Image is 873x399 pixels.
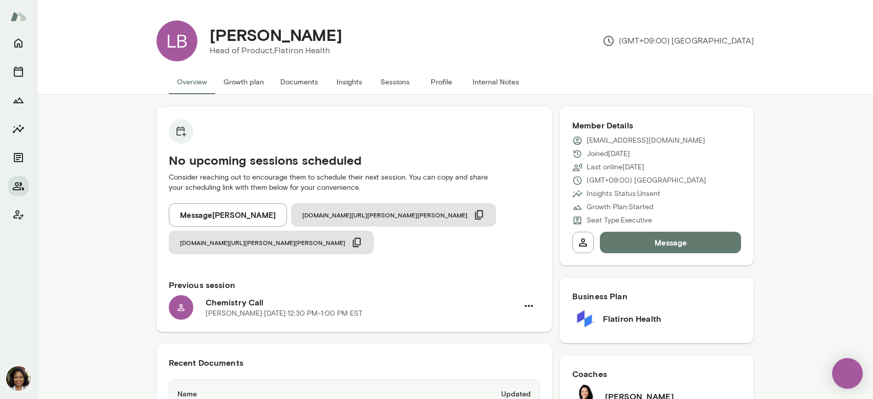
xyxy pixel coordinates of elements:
h4: [PERSON_NAME] [210,25,342,45]
h6: Flatiron Health [603,313,661,325]
p: Consider reaching out to encourage them to schedule their next session. You can copy and share yo... [169,172,540,193]
div: LB [156,20,197,61]
h6: Business Plan [572,290,742,302]
button: [DOMAIN_NAME][URL][PERSON_NAME][PERSON_NAME] [291,203,496,227]
p: (GMT+09:00) [GEOGRAPHIC_DATA] [602,35,754,47]
h6: Previous session [169,279,540,291]
img: Cheryl Mills [6,366,31,391]
button: Members [8,176,29,196]
p: Growth Plan: Started [587,202,653,212]
p: [PERSON_NAME] · [DATE] · 12:30 PM-1:00 PM EST [206,308,363,319]
button: Insights [326,70,372,94]
p: (GMT+09:00) [GEOGRAPHIC_DATA] [587,175,706,186]
button: Sessions [372,70,418,94]
span: [DOMAIN_NAME][URL][PERSON_NAME][PERSON_NAME] [302,211,467,219]
p: Head of Product, Flatiron Health [210,45,342,57]
button: Sessions [8,61,29,82]
button: Message[PERSON_NAME] [169,203,287,227]
button: Growth Plan [8,90,29,110]
h5: No upcoming sessions scheduled [169,152,540,168]
button: Client app [8,205,29,225]
button: Documents [8,147,29,168]
button: Documents [272,70,326,94]
button: [DOMAIN_NAME][URL][PERSON_NAME][PERSON_NAME] [169,231,374,254]
h6: Recent Documents [169,357,540,369]
h6: Coaches [572,368,742,380]
button: Internal Notes [464,70,527,94]
p: [EMAIL_ADDRESS][DOMAIN_NAME] [587,136,705,146]
button: Growth plan [215,70,272,94]
h6: Chemistry Call [206,296,518,308]
p: Joined [DATE] [587,149,630,159]
span: [DOMAIN_NAME][URL][PERSON_NAME][PERSON_NAME] [180,238,345,247]
img: Mento [10,7,27,26]
button: Profile [418,70,464,94]
p: Last online [DATE] [587,162,644,172]
p: Insights Status: Unsent [587,189,660,199]
h6: Member Details [572,119,742,131]
button: Insights [8,119,29,139]
button: Message [600,232,742,253]
button: Overview [169,70,215,94]
button: Home [8,33,29,53]
p: Seat Type: Executive [587,215,652,226]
